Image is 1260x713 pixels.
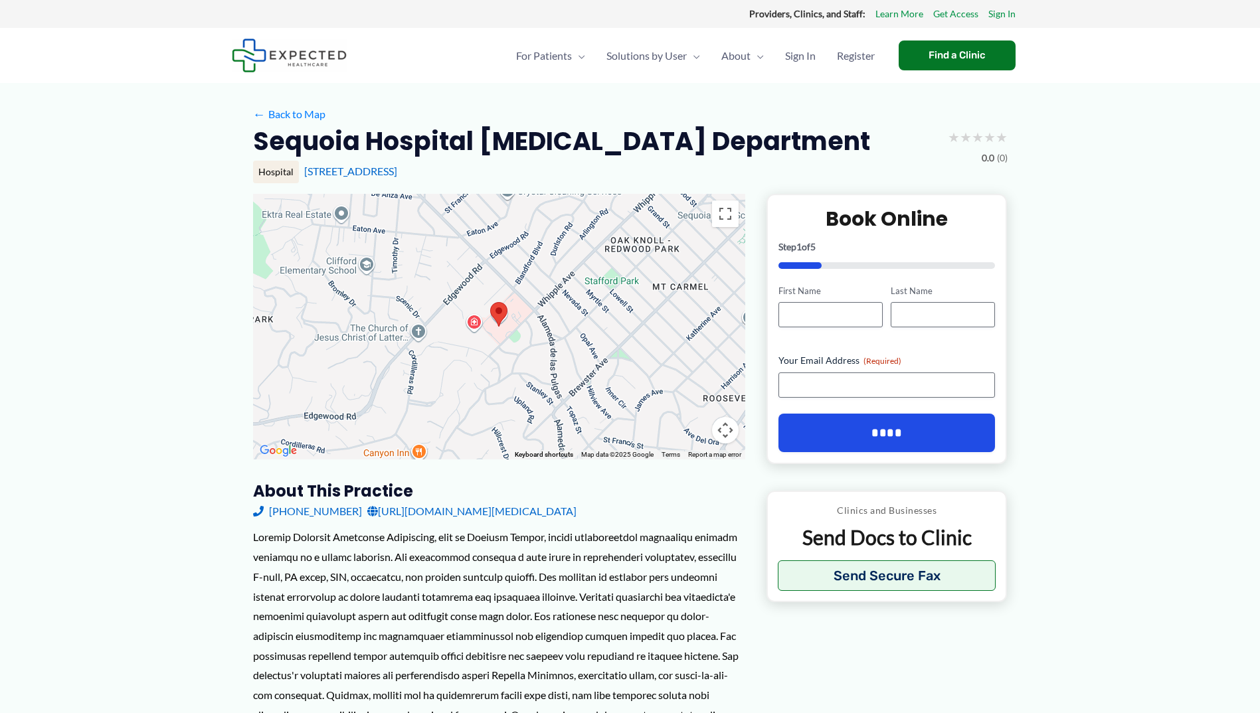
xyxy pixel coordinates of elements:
[596,33,711,79] a: Solutions by UserMenu Toggle
[253,501,362,521] a: [PHONE_NUMBER]
[712,417,739,443] button: Map camera controls
[997,149,1008,167] span: (0)
[933,5,978,23] a: Get Access
[948,125,960,149] span: ★
[785,33,816,79] span: Sign In
[774,33,826,79] a: Sign In
[796,241,802,252] span: 1
[253,104,325,124] a: ←Back to Map
[572,33,585,79] span: Menu Toggle
[662,451,680,458] a: Terms
[256,442,300,459] a: Open this area in Google Maps (opens a new window)
[516,33,572,79] span: For Patients
[515,450,573,459] button: Keyboard shortcuts
[688,451,741,458] a: Report a map error
[778,502,996,519] p: Clinics and Businesses
[972,125,984,149] span: ★
[837,33,875,79] span: Register
[505,33,596,79] a: For PatientsMenu Toggle
[988,5,1016,23] a: Sign In
[304,165,397,177] a: [STREET_ADDRESS]
[778,285,883,297] label: First Name
[687,33,700,79] span: Menu Toggle
[863,356,901,366] span: (Required)
[721,33,751,79] span: About
[778,524,996,550] p: Send Docs to Clinic
[982,149,994,167] span: 0.0
[712,200,739,227] button: Toggle fullscreen view
[256,442,300,459] img: Google
[253,161,299,183] div: Hospital
[899,40,1016,70] a: Find a Clinic
[253,108,266,120] span: ←
[960,125,972,149] span: ★
[749,8,865,19] strong: Providers, Clinics, and Staff:
[751,33,764,79] span: Menu Toggle
[778,354,996,367] label: Your Email Address
[891,285,995,297] label: Last Name
[778,242,996,252] p: Step of
[253,125,870,157] h2: Sequoia Hospital [MEDICAL_DATA] Department
[232,39,347,72] img: Expected Healthcare Logo - side, dark font, small
[778,560,996,591] button: Send Secure Fax
[505,33,885,79] nav: Primary Site Navigation
[606,33,687,79] span: Solutions by User
[778,206,996,232] h2: Book Online
[826,33,885,79] a: Register
[996,125,1008,149] span: ★
[810,241,816,252] span: 5
[875,5,923,23] a: Learn More
[367,501,577,521] a: [URL][DOMAIN_NAME][MEDICAL_DATA]
[581,451,654,458] span: Map data ©2025 Google
[984,125,996,149] span: ★
[253,481,745,501] h3: About this practice
[711,33,774,79] a: AboutMenu Toggle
